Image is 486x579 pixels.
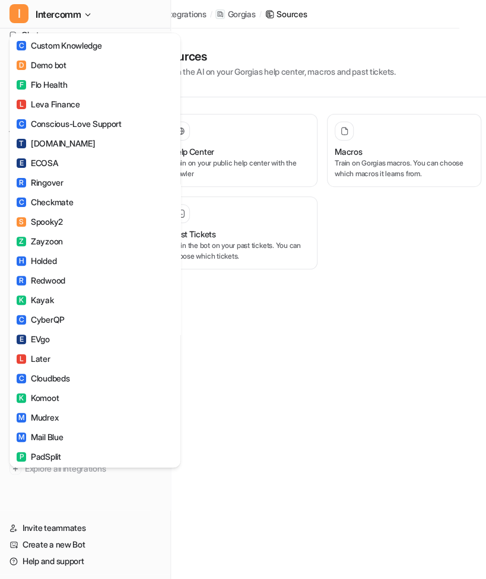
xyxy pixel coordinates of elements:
[17,80,26,90] span: F
[17,215,63,228] div: Spooky2
[17,276,26,285] span: R
[9,33,180,467] div: IIntercomm
[17,137,95,149] div: [DOMAIN_NAME]
[17,41,26,50] span: C
[17,78,67,91] div: Flo Health
[17,237,26,246] span: Z
[17,393,26,403] span: K
[17,372,69,384] div: Cloudbeds
[17,157,59,169] div: ECOSA
[17,61,26,70] span: D
[17,158,26,168] span: E
[17,392,59,404] div: Komoot
[17,432,26,442] span: M
[17,119,26,129] span: C
[17,274,65,287] div: Redwood
[17,374,26,383] span: C
[17,139,26,148] span: T
[17,413,26,422] span: M
[17,39,102,52] div: Custom Knowledge
[17,335,26,344] span: E
[17,315,26,325] span: C
[17,254,56,267] div: Holded
[17,100,26,109] span: L
[17,333,50,345] div: EVgo
[36,6,81,23] span: Intercomm
[17,354,26,364] span: L
[9,4,28,23] span: I
[17,450,61,463] div: PadSplit
[17,313,65,326] div: CyberQP
[17,217,26,227] span: S
[17,59,66,71] div: Demo bot
[17,352,50,365] div: Later
[17,196,73,208] div: Checkmate
[17,98,80,110] div: Leva Finance
[17,431,63,443] div: Mail Blue
[17,411,58,424] div: Mudrex
[17,452,26,462] span: P
[17,235,63,247] div: Zayzoon
[17,178,26,187] span: R
[17,117,122,130] div: Conscious-Love Support
[17,294,54,306] div: Kayak
[17,256,26,266] span: H
[17,198,26,207] span: C
[17,176,63,189] div: Ringover
[17,295,26,305] span: K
